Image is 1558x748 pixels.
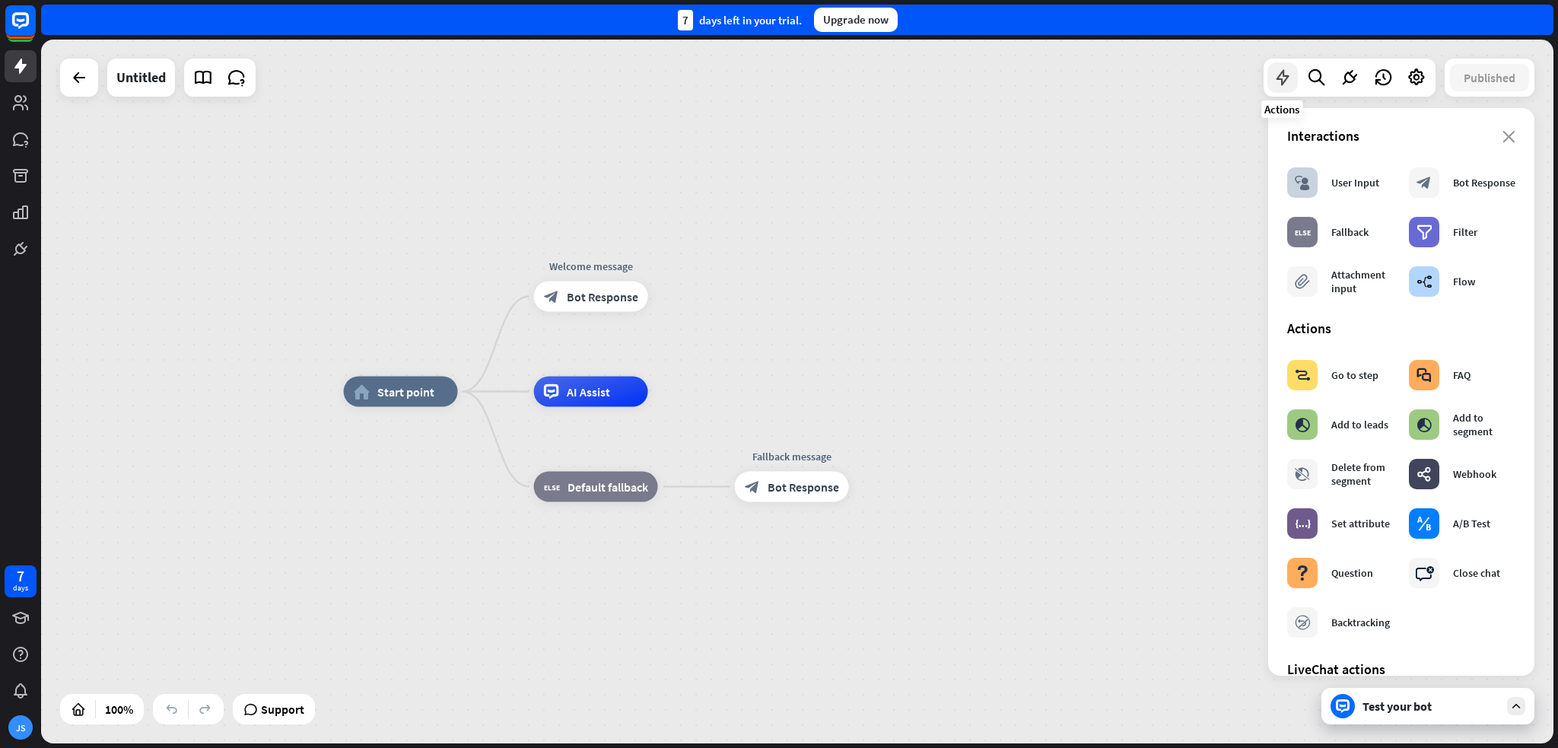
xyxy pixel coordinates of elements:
div: JS [8,715,33,740]
i: filter [1417,224,1432,240]
div: Fallback [1331,225,1369,239]
div: Backtracking [1331,616,1390,629]
i: block_delete_from_segment [1295,466,1310,482]
div: Welcome message [523,259,660,274]
i: block_add_to_segment [1295,417,1310,432]
div: Webhook [1453,467,1496,481]
div: Attachment input [1331,268,1394,295]
div: Flow [1453,275,1475,288]
i: block_close_chat [1415,565,1434,581]
i: block_bot_response [544,289,559,304]
i: block_fallback [1295,224,1311,240]
div: Question [1331,566,1373,580]
div: 7 [678,10,693,30]
div: 7 [17,569,24,583]
div: Untitled [116,59,166,97]
div: Close chat [1453,566,1500,580]
div: Set attribute [1331,517,1390,530]
button: Open LiveChat chat widget [12,6,58,52]
i: block_fallback [544,479,560,495]
div: days [13,583,28,594]
span: Start point [377,384,434,399]
i: block_backtracking [1295,615,1311,630]
div: Delete from segment [1331,460,1394,488]
i: block_question [1295,565,1310,581]
i: block_add_to_segment [1417,417,1432,432]
i: block_set_attribute [1295,516,1311,531]
div: Go to step [1331,368,1378,382]
a: 7 days [5,565,37,597]
i: block_faq [1417,368,1432,383]
div: Add to leads [1331,418,1388,431]
div: Test your bot [1362,699,1499,714]
span: Bot Response [567,289,638,304]
div: Filter [1453,225,1477,239]
span: Bot Response [768,479,839,495]
i: block_attachment [1295,274,1310,289]
div: Bot Response [1453,176,1515,189]
i: builder_tree [1417,274,1432,289]
span: Default fallback [568,479,648,495]
span: Support [261,697,304,721]
i: block_goto [1295,368,1311,383]
i: block_ab_testing [1417,516,1432,531]
i: webhooks [1417,466,1432,482]
i: block_bot_response [1417,175,1432,190]
button: Published [1450,64,1529,91]
i: block_user_input [1295,175,1310,190]
div: Actions [1287,320,1515,337]
span: AI Assist [567,384,610,399]
div: Fallback message [723,449,860,464]
div: Upgrade now [814,8,898,32]
div: days left in your trial. [678,10,802,30]
div: Add to segment [1453,411,1515,438]
div: A/B Test [1453,517,1490,530]
div: 100% [100,697,138,721]
div: Interactions [1287,127,1515,145]
div: FAQ [1453,368,1471,382]
i: close [1502,131,1515,143]
i: block_bot_response [745,479,760,495]
i: home_2 [354,384,370,399]
div: User Input [1331,176,1379,189]
div: LiveChat actions [1287,660,1515,678]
